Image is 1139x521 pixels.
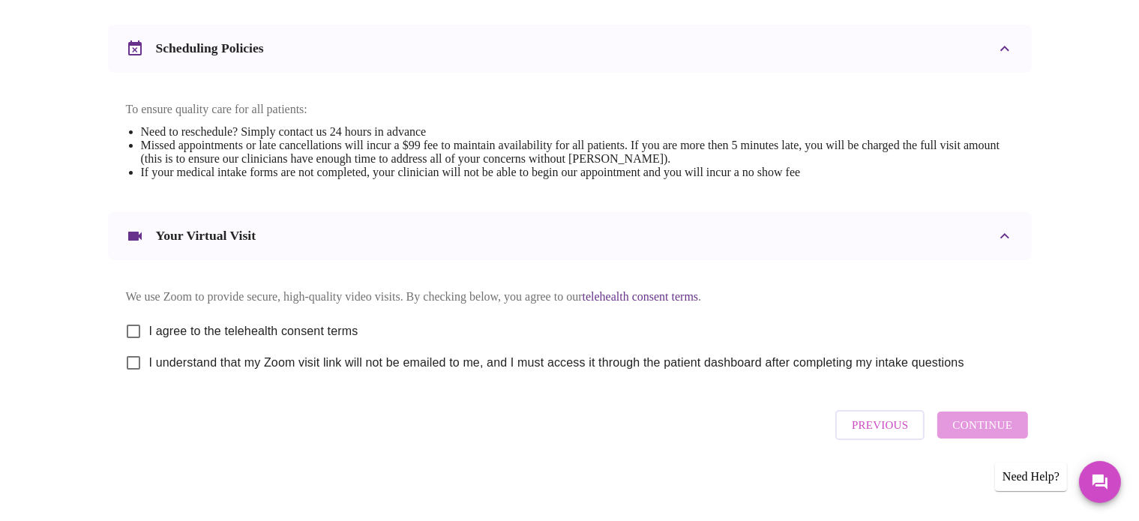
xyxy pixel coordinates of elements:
span: I agree to the telehealth consent terms [149,322,358,340]
p: To ensure quality care for all patients: [126,103,1014,116]
div: Your Virtual Visit [108,212,1032,260]
li: Missed appointments or late cancellations will incur a $99 fee to maintain availability for all p... [141,139,1014,166]
button: Messages [1079,461,1121,503]
div: Scheduling Policies [108,25,1032,73]
h3: Scheduling Policies [156,40,264,56]
span: I understand that my Zoom visit link will not be emailed to me, and I must access it through the ... [149,354,964,372]
div: Need Help? [995,463,1067,491]
li: If your medical intake forms are not completed, your clinician will not be able to begin our appo... [141,166,1014,179]
h3: Your Virtual Visit [156,228,256,244]
a: telehealth consent terms [583,290,699,303]
li: Need to reschedule? Simply contact us 24 hours in advance [141,125,1014,139]
button: Previous [835,410,925,440]
p: We use Zoom to provide secure, high-quality video visits. By checking below, you agree to our . [126,290,1014,304]
span: Previous [852,415,908,435]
